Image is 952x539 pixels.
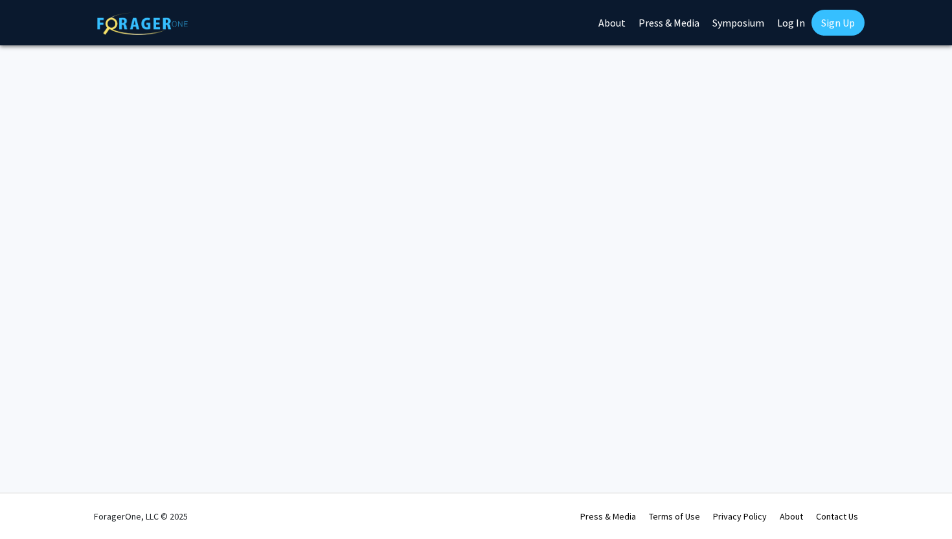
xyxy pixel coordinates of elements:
a: About [780,510,803,522]
a: Sign Up [811,10,865,36]
a: Terms of Use [649,510,700,522]
div: ForagerOne, LLC © 2025 [94,494,188,539]
a: Press & Media [580,510,636,522]
img: ForagerOne Logo [97,12,188,35]
a: Privacy Policy [713,510,767,522]
a: Contact Us [816,510,858,522]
